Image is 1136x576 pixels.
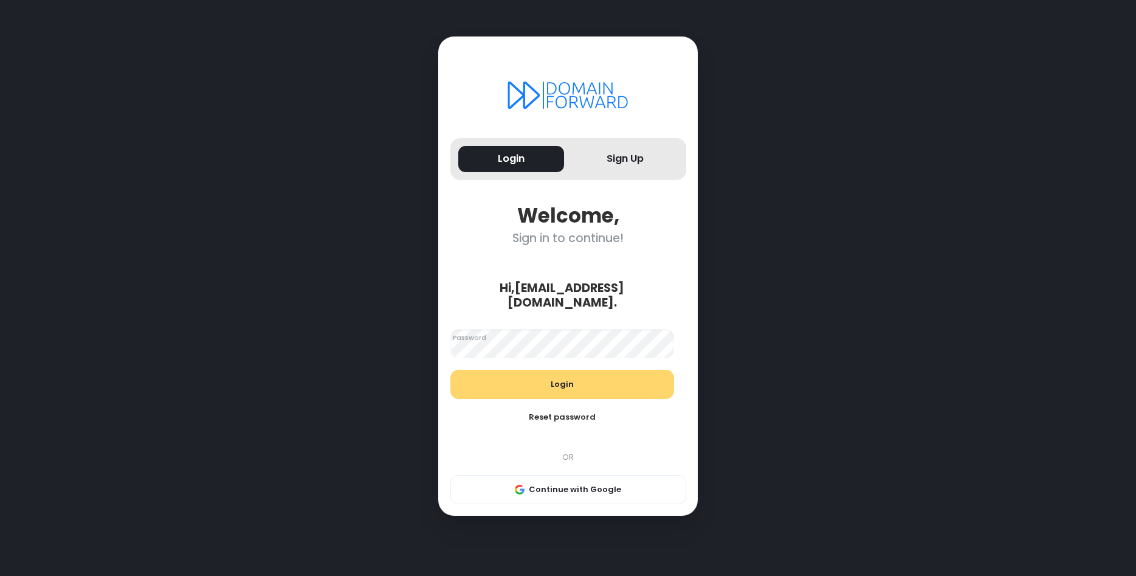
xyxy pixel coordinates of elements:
div: Hi, [EMAIL_ADDRESS][DOMAIN_NAME] . [444,281,680,310]
button: Login [450,370,675,399]
button: Reset password [450,403,675,432]
button: Sign Up [572,146,678,172]
div: Welcome, [450,204,686,227]
div: OR [444,451,692,463]
button: Login [458,146,565,172]
button: Continue with Google [450,475,686,504]
div: Sign in to continue! [450,231,686,245]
